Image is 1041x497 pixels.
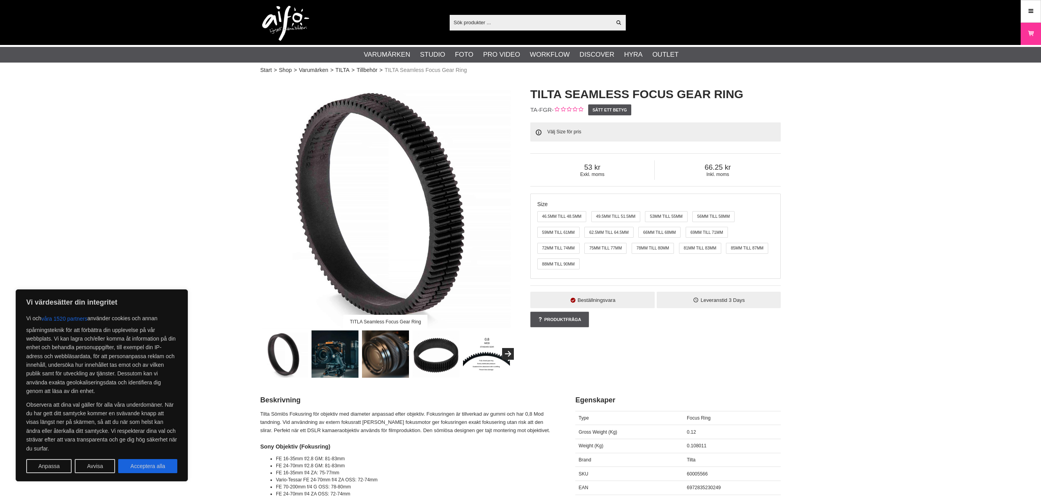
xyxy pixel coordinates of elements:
[260,395,556,405] h2: Beskrivning
[530,312,589,327] a: Produktfråga
[385,66,467,74] span: TILTA Seamless Focus Gear Ring
[357,66,377,74] a: Tillbehör
[588,104,632,115] a: Sätt ett betyg
[679,243,721,254] label: 81mm till 83mm
[379,66,382,74] span: >
[729,297,745,303] span: 3 Days
[579,443,603,449] span: Weight (Kg)
[26,298,177,307] p: Vi värdesätter din integritet
[276,469,556,476] li: FE 16-35mm f/4 ZA: 75-77mm
[638,227,681,238] label: 66mm till 68mm
[75,459,115,473] button: Avvisa
[687,429,696,435] span: 0.12
[655,163,781,172] span: 66.25
[686,227,728,238] label: 69mm till 71mm
[16,289,188,481] div: Vi värdesätter din integritet
[579,485,589,490] span: EAN
[530,86,781,102] h1: TILTA Seamless Focus Gear Ring
[579,471,589,477] span: SKU
[591,211,640,222] label: 49.5mm till 51.5mm
[450,16,611,28] input: Sök produkter ...
[537,258,580,269] label: 88mm till 90mm
[580,50,614,60] a: Discover
[118,459,177,473] button: Acceptera alla
[330,66,333,74] span: >
[687,443,706,449] span: 0.108011
[584,243,627,254] label: 75mm till 77mm
[483,50,520,60] a: Pro Video
[26,312,177,396] p: Vi och använder cookies och annan spårningsteknik för att förbättra din upplevelse på vår webbpla...
[274,66,277,74] span: >
[260,78,511,328] img: TITLA Seamless Focus Gear Ring
[530,172,654,177] span: Exkl. moms
[351,66,355,74] span: >
[530,50,570,60] a: Workflow
[537,211,586,222] label: 46.5mm till 48.5mm
[726,243,768,254] label: 85mm till 87mm
[624,50,643,60] a: Hyra
[455,50,473,60] a: Foto
[276,476,556,483] li: Vario-Tessar FE 24-70mm f/4 ZA OSS: 72-74mm
[41,312,88,326] button: våra 1520 partners
[692,211,735,222] label: 56mm till 58mm
[652,50,679,60] a: Outlet
[420,50,445,60] a: Studio
[502,348,514,360] button: Next
[262,6,309,41] img: logo.png
[687,485,721,490] span: 6972835230249
[645,211,687,222] label: 53mm till 55mm
[548,129,582,135] span: Välj Size för pris
[632,243,674,254] label: 78mm till 80mm
[26,400,177,453] p: Observera att dina val gäller för alla våra underdomäner. När du har gett ditt samtycke kommer en...
[687,415,711,421] span: Focus Ring
[276,455,556,462] li: FE 16-35mm f/2.8 GM: 81-83mm
[364,50,411,60] a: Varumärken
[260,410,556,434] p: Tilta Sömlös Fokusring för objektiv med diameter anpassad efter objektiv. Fokusringen är tillverk...
[530,106,554,113] span: TA-FGR-
[579,457,591,463] span: Brand
[260,66,272,74] a: Start
[537,201,548,207] span: Size
[343,315,427,328] div: TITLA Seamless Focus Gear Ring
[260,443,556,450] h4: Sony Objektiv (Fokusring)
[335,66,349,74] a: TILTA
[412,330,460,378] img: Sömlös fokusring anpassad efter objektiv
[463,330,510,378] img: Standarddimensioner
[584,227,633,238] label: 62.5mm till 64.5mm
[276,462,556,469] li: FE 24-70mm f/2.8 GM: 81-83mm
[362,330,409,378] img: Grepp och skydd
[537,227,580,238] label: 59mm till 61mm
[530,163,654,172] span: 53
[554,106,583,114] div: Kundbetyg: 0
[655,172,781,177] span: Inkl. moms
[299,66,328,74] a: Varumärken
[26,459,72,473] button: Anpassa
[294,66,297,74] span: >
[687,457,695,463] span: Tilta
[579,429,617,435] span: Gross Weight (Kg)
[575,395,781,405] h2: Egenskaper
[579,415,589,421] span: Type
[276,483,556,490] li: FE 70-200mm f/4 G OSS: 78-80mm
[537,243,580,254] label: 72mm till 74mm
[578,297,616,303] span: Beställningsvara
[701,297,727,303] span: Leveranstid
[261,330,308,378] img: TITLA Seamless Focus Gear Ring
[687,471,708,477] span: 60005566
[312,330,359,378] img: Fokusringar till de flesta objektiv
[279,66,292,74] a: Shop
